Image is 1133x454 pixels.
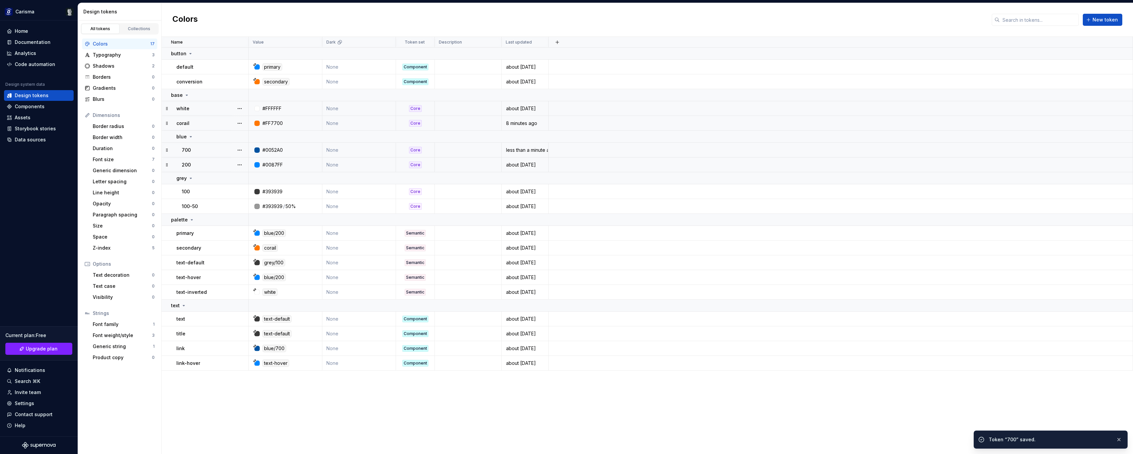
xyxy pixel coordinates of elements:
[15,367,45,374] div: Notifications
[90,165,157,176] a: Generic dimension0
[322,74,396,89] td: None
[93,245,152,251] div: Z-index
[405,245,426,251] div: Semantic
[90,352,157,363] a: Product copy0
[152,272,155,278] div: 0
[262,288,277,296] div: white
[152,245,155,251] div: 5
[182,161,191,168] p: 200
[152,295,155,300] div: 0
[93,354,152,361] div: Product copy
[176,345,185,352] p: link
[502,161,548,168] div: about [DATE]
[26,345,58,352] span: Upgrade plan
[90,209,157,220] a: Paragraph spacing0
[15,400,34,407] div: Settings
[502,78,548,85] div: about [DATE]
[93,74,152,80] div: Borders
[405,289,426,296] div: Semantic
[15,8,34,15] div: Carisma
[4,59,74,70] a: Code automation
[90,187,157,198] a: Line height0
[322,60,396,74] td: None
[152,96,155,102] div: 0
[90,121,157,132] a: Border radius0
[262,203,282,210] div: #393939
[152,85,155,91] div: 0
[15,378,40,385] div: Search ⌘K
[409,147,422,153] div: Core
[502,345,548,352] div: about [DATE]
[176,105,189,112] p: white
[152,135,155,140] div: 0
[176,78,203,85] p: conversion
[402,330,428,337] div: Component
[93,234,152,240] div: Space
[176,245,201,251] p: secondary
[93,123,152,130] div: Border radius
[5,343,72,355] a: Upgrade plan
[402,345,428,352] div: Component
[409,161,422,168] div: Core
[322,312,396,326] td: None
[322,157,396,172] td: None
[502,330,548,337] div: about [DATE]
[322,199,396,214] td: None
[322,341,396,356] td: None
[326,40,336,45] p: Dark
[152,52,155,58] div: 3
[502,289,548,296] div: about [DATE]
[152,157,155,162] div: 7
[182,188,190,195] p: 100
[176,316,185,322] p: text
[171,92,183,99] p: base
[152,190,155,195] div: 0
[502,274,548,281] div: about [DATE]
[90,143,157,154] a: Duration0
[4,112,74,123] a: Assets
[4,365,74,376] button: Notifications
[171,40,183,45] p: Name
[15,28,28,35] div: Home
[93,283,152,289] div: Text case
[176,360,200,367] p: link-hover
[171,216,188,223] p: palette
[152,223,155,229] div: 0
[82,83,157,93] a: Gradients0
[153,322,155,327] div: 1
[502,64,548,70] div: about [DATE]
[93,200,152,207] div: Opacity
[66,8,74,16] img: Thibault Duforest
[4,420,74,431] button: Help
[1083,14,1122,26] button: New token
[4,90,74,101] a: Design tokens
[90,341,157,352] a: Generic string1
[262,360,289,367] div: text-hover
[123,26,156,31] div: Collections
[262,161,283,168] div: #0087FF
[405,259,426,266] div: Semantic
[93,332,152,339] div: Font weight/style
[90,281,157,291] a: Text case0
[176,330,185,337] p: title
[4,387,74,398] a: Invite team
[15,389,41,396] div: Invite team
[322,184,396,199] td: None
[409,120,422,127] div: Core
[15,50,36,57] div: Analytics
[171,50,186,57] p: button
[82,61,157,71] a: Shadows2
[5,8,13,16] img: f3ea0084-fc97-413e-a44f-5ac255e09b1b.png
[1000,14,1079,26] input: Search in tokens...
[402,360,428,367] div: Component
[405,230,426,237] div: Semantic
[182,203,198,210] p: 100-50
[262,63,282,71] div: primary
[171,302,180,309] p: text
[90,270,157,280] a: Text decoration0
[15,136,46,143] div: Data sources
[502,245,548,251] div: about [DATE]
[93,294,152,301] div: Visibility
[4,37,74,48] a: Documentation
[439,40,462,45] p: Description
